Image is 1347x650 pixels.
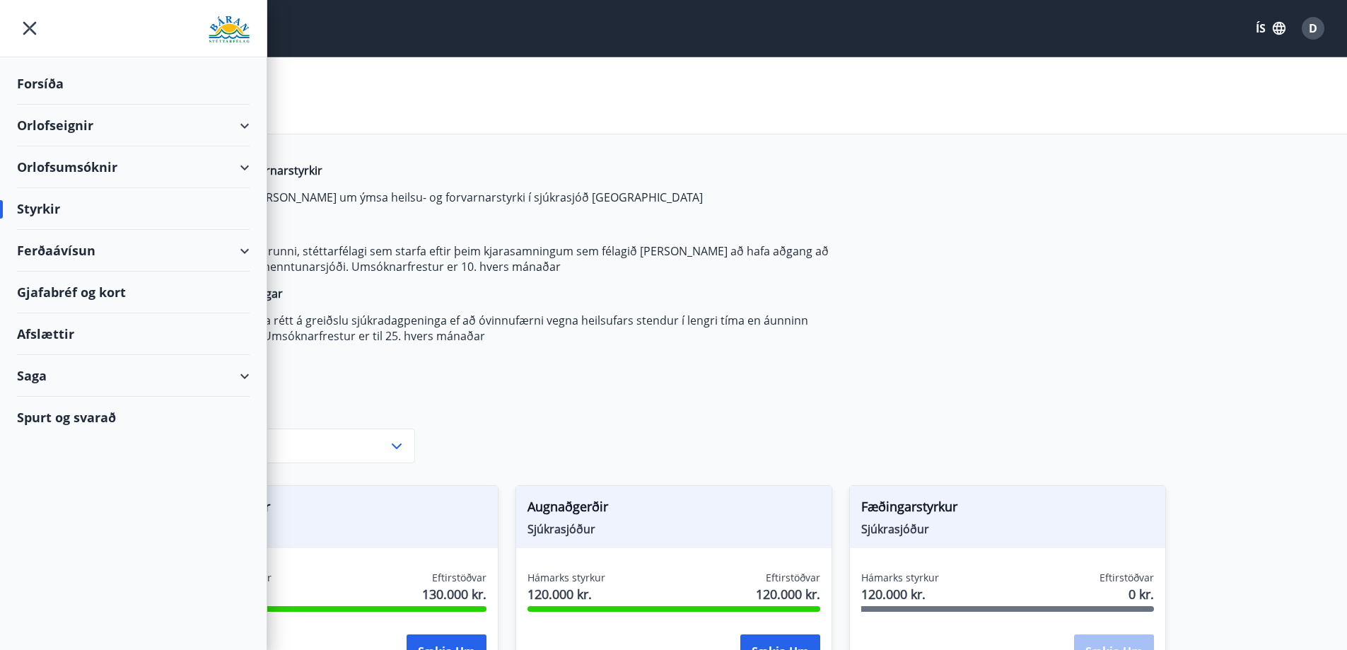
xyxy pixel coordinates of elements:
[527,521,820,537] span: Sjúkrasjóður
[182,190,849,205] p: Félagsmenn [PERSON_NAME] um ýmsa heilsu- og forvarnarstyrki í sjúkrasjóð [GEOGRAPHIC_DATA]
[17,105,250,146] div: Orlofseignir
[194,521,486,537] span: Félagssjóður
[17,313,250,355] div: Afslættir
[17,355,250,397] div: Saga
[17,230,250,272] div: Ferðaávísun
[17,16,42,41] button: menu
[861,571,939,585] span: Hámarks styrkur
[861,585,939,603] span: 120.000 kr.
[182,412,415,426] label: Flokkur
[182,243,849,274] p: Félagsmenn í Bárunni, stéttarfélagi sem starfa eftir þeim kjarasamningum sem félagið [PERSON_NAME...
[17,397,250,438] div: Spurt og svarað
[17,188,250,230] div: Styrkir
[194,497,486,521] span: Námsstyrkur
[209,16,250,44] img: union_logo
[527,571,605,585] span: Hámarks styrkur
[527,497,820,521] span: Augnaðgerðir
[432,571,486,585] span: Eftirstöðvar
[182,313,849,344] p: Félagsmenn eiga rétt á greiðslu sjúkradagpeninga ef að óvinnufærni vegna heilsufars stendur í len...
[1100,571,1154,585] span: Eftirstöðvar
[17,146,250,188] div: Orlofsumsóknir
[861,521,1154,537] span: Sjúkrasjóður
[527,585,605,603] span: 120.000 kr.
[17,272,250,313] div: Gjafabréf og kort
[756,585,820,603] span: 120.000 kr.
[766,571,820,585] span: Eftirstöðvar
[422,585,486,603] span: 130.000 kr.
[861,497,1154,521] span: Fæðingarstyrkur
[1129,585,1154,603] span: 0 kr.
[17,63,250,105] div: Forsíða
[1248,16,1293,41] button: ÍS
[1309,21,1317,36] span: D
[1296,11,1330,45] button: D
